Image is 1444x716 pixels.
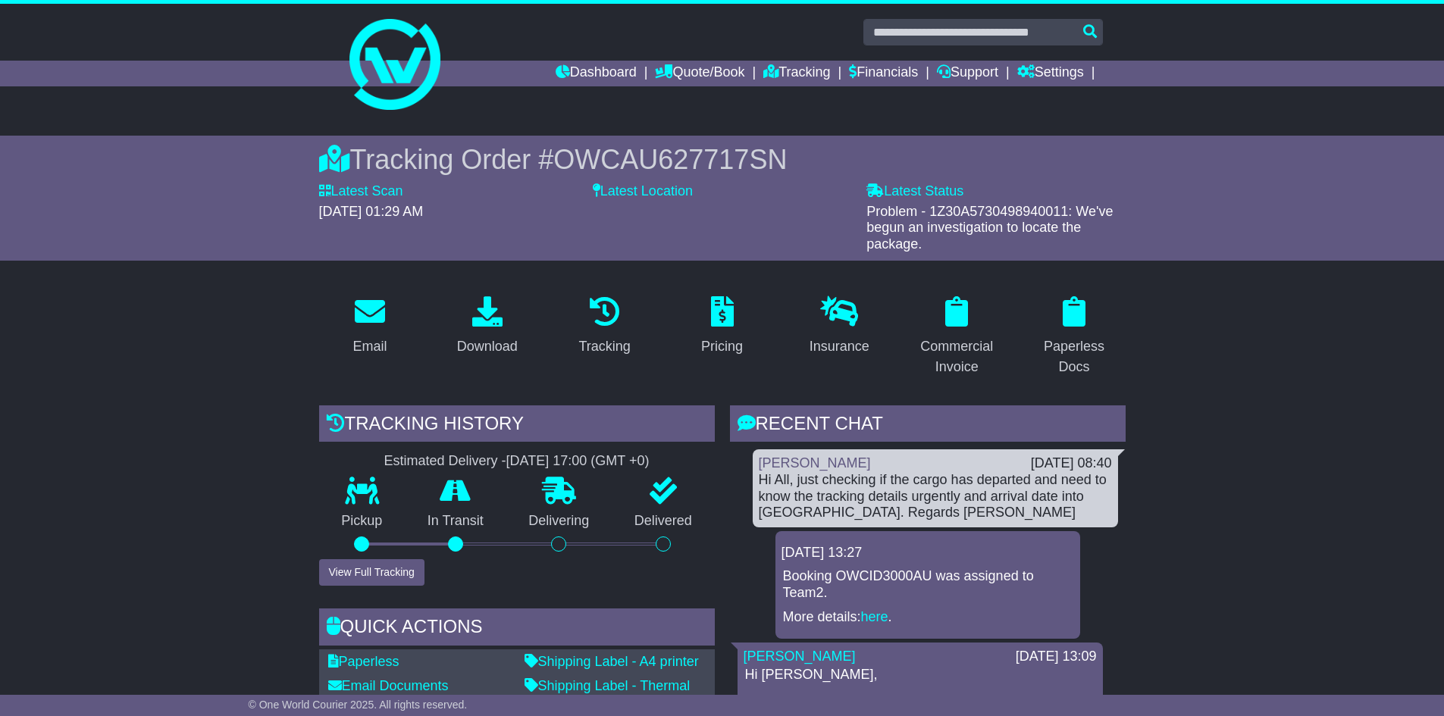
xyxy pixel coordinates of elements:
div: Hi All, just checking if the cargo has departed and need to know the tracking details urgently an... [759,472,1112,521]
a: Financials [849,61,918,86]
p: In Transit [405,513,506,530]
a: Commercial Invoice [906,291,1008,383]
p: Delivered [612,513,715,530]
div: [DATE] 17:00 (GMT +0) [506,453,650,470]
a: Tracking [763,61,830,86]
button: View Full Tracking [319,559,424,586]
div: Commercial Invoice [916,336,998,377]
div: Tracking Order # [319,143,1126,176]
a: Shipping Label - A4 printer [525,654,699,669]
div: Pricing [701,336,743,357]
label: Latest Status [866,183,963,200]
a: Settings [1017,61,1084,86]
a: here [861,609,888,624]
span: OWCAU627717SN [553,144,787,175]
div: [DATE] 08:40 [1031,455,1112,472]
a: [PERSON_NAME] [744,649,856,664]
div: Paperless Docs [1033,336,1116,377]
div: Tracking history [319,405,715,446]
a: Paperless [328,654,399,669]
span: Problem - 1Z30A5730498940011: We've begun an investigation to locate the package. [866,204,1113,252]
div: [DATE] 13:27 [782,545,1074,561]
div: Tracking [578,336,630,357]
a: Quote/Book [655,61,744,86]
a: Insurance [800,291,879,362]
span: © One World Courier 2025. All rights reserved. [249,699,468,711]
label: Latest Location [593,183,693,200]
div: Quick Actions [319,608,715,649]
a: Dashboard [556,61,637,86]
div: [DATE] 13:09 [1016,649,1097,665]
div: Email [352,336,387,357]
div: Download [457,336,518,357]
a: Support [937,61,998,86]
p: More details: . [783,609,1073,626]
a: Pricing [691,291,753,362]
a: Shipping Label - Thermal printer [525,678,691,710]
p: Booking OWCID3000AU was assigned to Team2. [783,568,1073,601]
p: Delivering [506,513,612,530]
a: Tracking [569,291,640,362]
p: Pickup [319,513,406,530]
div: Insurance [810,336,869,357]
a: [PERSON_NAME] [759,455,871,471]
label: Latest Scan [319,183,403,200]
a: Download [447,291,528,362]
div: RECENT CHAT [730,405,1126,446]
a: Email [343,291,396,362]
a: Email Documents [328,678,449,693]
a: Paperless Docs [1023,291,1126,383]
span: [DATE] 01:29 AM [319,204,424,219]
div: Estimated Delivery - [319,453,715,470]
